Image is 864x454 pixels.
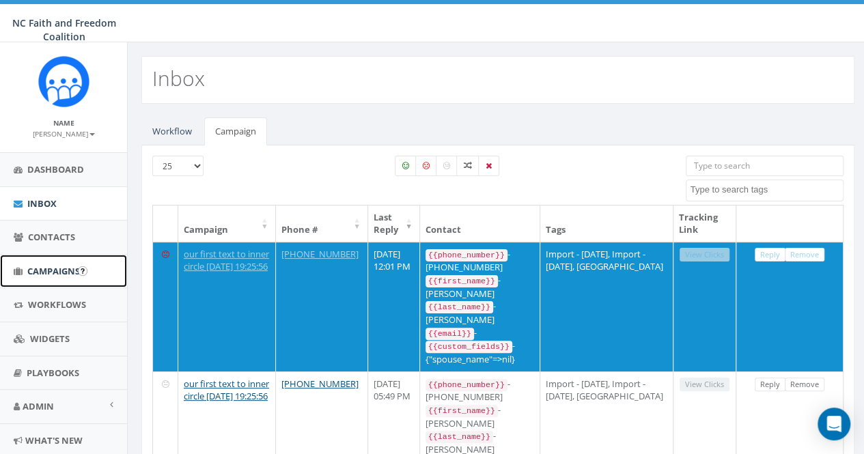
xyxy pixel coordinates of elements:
[755,378,785,392] a: Reply
[78,266,87,276] input: Submit
[12,16,116,43] span: NC Faith and Freedom Coalition
[456,156,479,176] label: Mixed
[38,56,89,107] img: Rally_Corp_Icon.png
[395,156,417,176] label: Positive
[478,156,499,176] label: Removed
[33,129,95,139] small: [PERSON_NAME]
[785,378,824,392] a: Remove
[673,205,736,242] th: Tracking Link
[276,205,368,242] th: Phone #: activate to sort column ascending
[141,117,203,145] a: Workflow
[53,118,74,128] small: Name
[25,434,83,446] span: What's New
[27,265,80,277] span: Campaigns
[426,274,534,300] div: - [PERSON_NAME]
[690,184,843,196] textarea: Search
[785,248,824,262] a: Remove
[426,339,534,365] div: - {"spouse_name"=>nil}
[23,400,54,412] span: Admin
[28,231,75,243] span: Contacts
[426,403,534,429] div: - [PERSON_NAME]
[426,301,493,313] code: {{last_name}}
[540,205,673,242] th: Tags
[420,205,540,242] th: Contact
[33,127,95,139] a: [PERSON_NAME]
[818,408,850,440] div: Open Intercom Messenger
[281,248,359,260] a: [PHONE_NUMBER]
[426,275,498,287] code: {{first_name}}
[30,332,70,345] span: Widgets
[368,242,420,371] td: [DATE] 12:01 PM
[27,163,84,175] span: Dashboard
[426,248,534,274] div: - [PHONE_NUMBER]
[28,298,86,311] span: Workflows
[426,341,512,353] code: {{custom_fields}}
[426,300,534,326] div: - [PERSON_NAME]
[755,248,785,262] a: Reply
[27,197,57,210] span: Inbox
[426,431,493,443] code: {{last_name}}
[426,405,498,417] code: {{first_name}}
[426,379,507,391] code: {{phone_number}}
[426,328,474,340] code: {{email}}
[415,156,437,176] label: Negative
[178,205,276,242] th: Campaign: activate to sort column ascending
[540,242,673,371] td: Import - [DATE], Import - [DATE], [GEOGRAPHIC_DATA]
[426,249,507,261] code: {{phone_number}}
[204,117,267,145] a: Campaign
[281,378,359,390] a: [PHONE_NUMBER]
[686,156,844,176] input: Type to search
[426,326,534,340] div: -
[27,367,79,379] span: Playbooks
[152,67,205,89] h2: Inbox
[426,378,534,403] div: - [PHONE_NUMBER]
[184,248,269,273] a: our first text to inner circle [DATE] 19:25:56
[184,378,269,403] a: our first text to inner circle [DATE] 19:25:56
[368,205,420,242] th: Last Reply: activate to sort column ascending
[436,156,458,176] label: Neutral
